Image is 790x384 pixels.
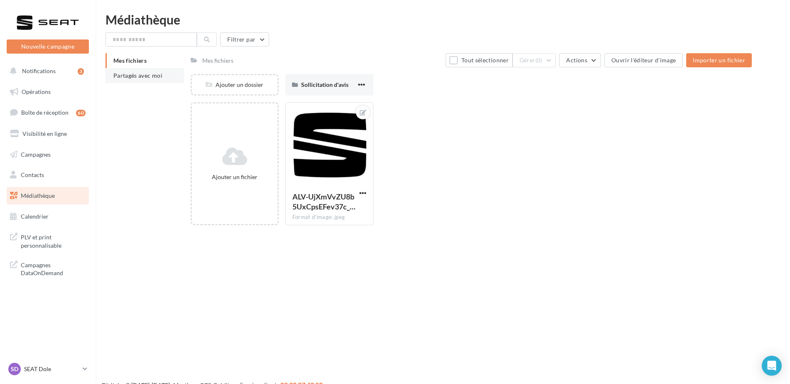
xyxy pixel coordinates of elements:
a: Visibilité en ligne [5,125,91,143]
span: (0) [535,57,542,64]
span: Campagnes [21,150,51,158]
a: Calendrier [5,208,91,225]
div: Format d'image: jpeg [292,214,366,221]
span: Mes fichiers [113,57,147,64]
a: Campagnes DataOnDemand [5,256,91,281]
button: Filtrer par [220,32,269,47]
a: PLV et print personnalisable [5,228,91,253]
span: Contacts [21,171,44,178]
button: Actions [559,53,601,67]
div: Ajouter un fichier [195,173,274,181]
a: SD SEAT Dole [7,361,89,377]
div: Ajouter un dossier [192,81,277,89]
button: Tout sélectionner [446,53,512,67]
span: Actions [566,57,587,64]
button: Importer un fichier [686,53,752,67]
div: Open Intercom Messenger [762,356,782,376]
div: 3 [78,68,84,75]
span: Calendrier [21,213,49,220]
p: SEAT Dole [24,365,79,373]
span: Médiathèque [21,192,55,199]
span: Boîte de réception [21,109,69,116]
span: Importer un fichier [693,57,745,64]
span: PLV et print personnalisable [21,231,86,249]
div: Mes fichiers [202,57,233,65]
div: Médiathèque [105,13,780,26]
button: Nouvelle campagne [7,39,89,54]
a: Boîte de réception60 [5,103,91,121]
a: Médiathèque [5,187,91,204]
div: 60 [76,110,86,116]
button: Notifications 3 [5,62,87,80]
span: Campagnes DataOnDemand [21,259,86,277]
a: Contacts [5,166,91,184]
span: Sollicitation d'avis [301,81,348,88]
span: Partagés avec moi [113,72,162,79]
a: Opérations [5,83,91,101]
span: Opérations [22,88,51,95]
span: SD [11,365,18,373]
span: ALV-UjXmVvZU8b5UxCpsEFev37c_2YgNE3SF9GomgQoka-AlK4fI7qPz [292,192,356,211]
button: Ouvrir l'éditeur d'image [604,53,683,67]
span: Notifications [22,67,56,74]
span: Visibilité en ligne [22,130,67,137]
button: Gérer(0) [513,53,556,67]
a: Campagnes [5,146,91,163]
